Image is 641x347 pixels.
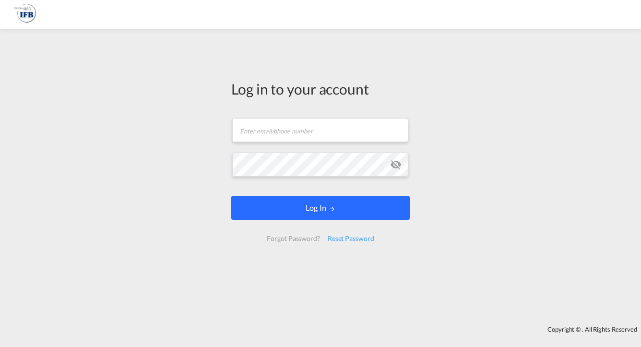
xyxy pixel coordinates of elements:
img: 1f261f00256b11eeaf3d89493e6660f9.png [14,4,36,25]
md-icon: icon-eye-off [390,159,402,170]
div: Forgot Password? [263,230,323,247]
input: Enter email/phone number [232,118,408,142]
div: Log in to your account [231,79,410,99]
div: Reset Password [324,230,378,247]
button: LOGIN [231,196,410,220]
